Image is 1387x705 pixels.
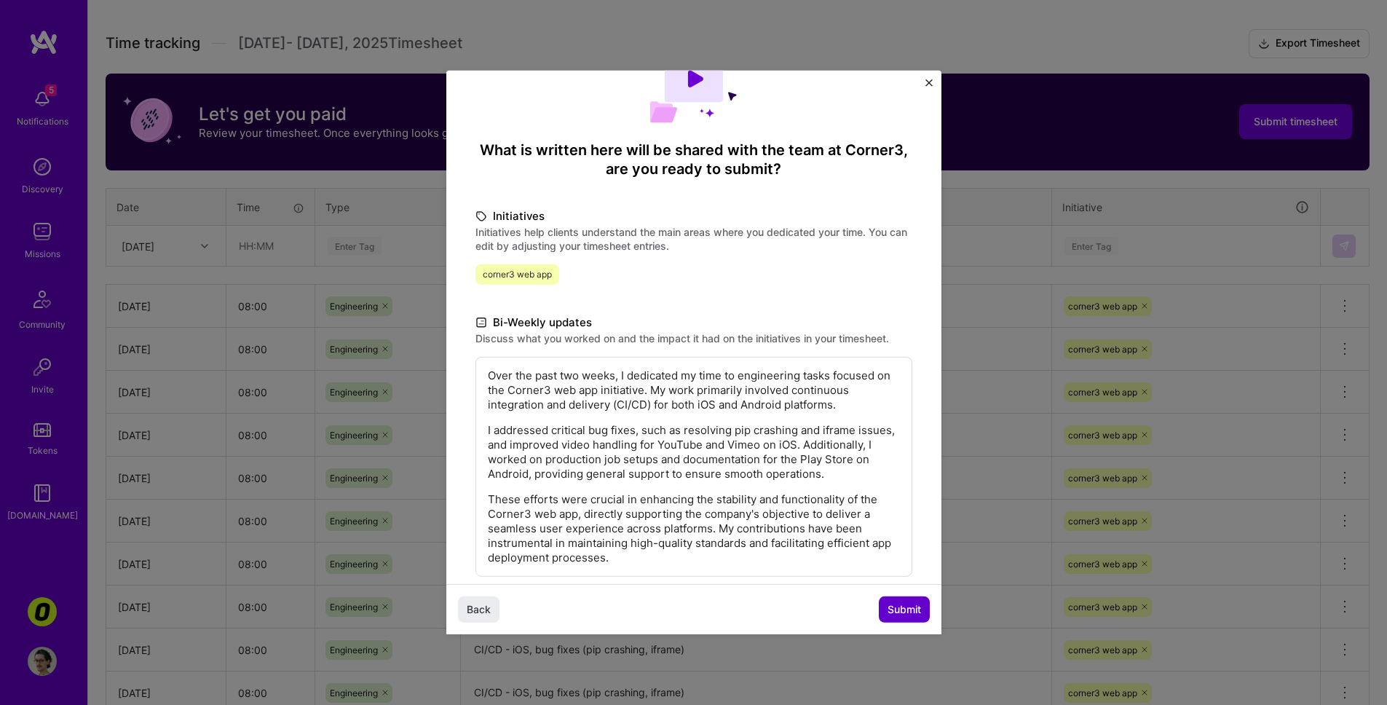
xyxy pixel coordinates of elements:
button: Close [925,79,933,95]
p: I addressed critical bug fixes, such as resolving pip crashing and iframe issues, and improved vi... [488,423,900,481]
label: Bi-Weekly updates [475,314,912,331]
button: Back [458,596,499,623]
p: Over the past two weeks, I dedicated my time to engineering tasks focused on the Corner3 web app ... [488,369,900,412]
label: Initiatives help clients understand the main areas where you dedicated your time. You can edit by... [475,225,912,253]
h4: What is written here will be shared with the team at Corner3 , are you ready to submit? [475,141,912,178]
label: Initiatives [475,208,912,225]
i: icon DocumentBlack [475,315,487,331]
i: icon TagBlack [475,208,487,225]
span: Back [467,602,491,617]
button: Submit [879,596,930,623]
label: Discuss what you worked on and the impact it had on the initiatives in your timesheet. [475,331,912,345]
img: Demo day [649,35,738,123]
span: Submit [888,602,921,617]
span: corner3 web app [475,264,559,285]
p: These efforts were crucial in enhancing the stability and functionality of the Corner3 web app, d... [488,492,900,565]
